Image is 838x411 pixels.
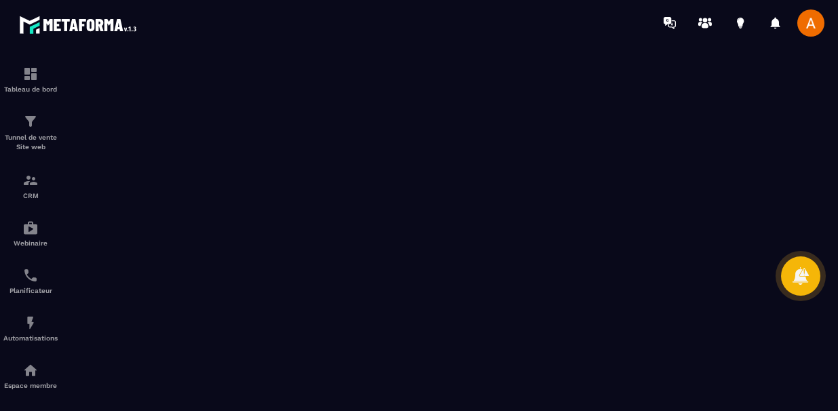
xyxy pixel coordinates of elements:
[3,334,58,342] p: Automatisations
[3,103,58,162] a: formationformationTunnel de vente Site web
[22,220,39,236] img: automations
[3,257,58,305] a: schedulerschedulerPlanificateur
[3,305,58,352] a: automationsautomationsAutomatisations
[3,56,58,103] a: formationformationTableau de bord
[3,210,58,257] a: automationsautomationsWebinaire
[22,172,39,189] img: formation
[3,133,58,152] p: Tunnel de vente Site web
[22,362,39,378] img: automations
[3,162,58,210] a: formationformationCRM
[22,267,39,283] img: scheduler
[3,382,58,389] p: Espace membre
[22,315,39,331] img: automations
[3,192,58,199] p: CRM
[3,239,58,247] p: Webinaire
[3,85,58,93] p: Tableau de bord
[22,66,39,82] img: formation
[3,287,58,294] p: Planificateur
[3,352,58,399] a: automationsautomationsEspace membre
[19,12,141,37] img: logo
[22,113,39,130] img: formation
